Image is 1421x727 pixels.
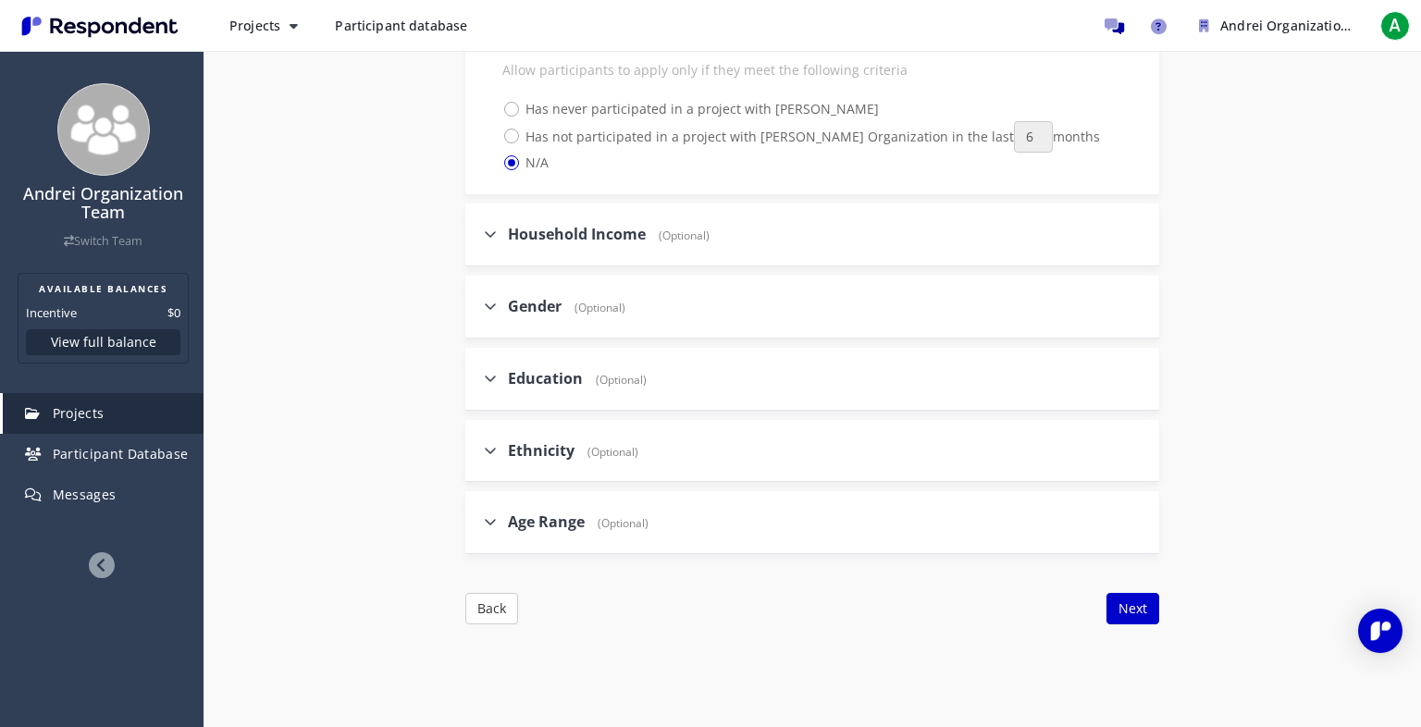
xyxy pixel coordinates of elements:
button: A [1377,9,1414,43]
span: (Optional) [649,228,710,243]
span: Age Range [508,511,585,532]
span: Messages [53,486,117,503]
span: Education [508,368,583,388]
span: Has not participated in a project with [PERSON_NAME] Organization in the last months [502,125,1100,147]
button: View full balance [26,329,180,355]
span: (Optional) [588,515,649,531]
dd: $0 [167,303,180,322]
img: team_avatar_256.png [57,83,150,176]
span: Household Income [508,224,646,244]
a: Message participants [1095,7,1132,44]
span: (Optional) [587,372,647,388]
span: Participant Database [53,445,189,462]
button: Projects [215,9,313,43]
select: Has not participated in a project with [PERSON_NAME] Organization in the lastmonths [1014,121,1053,153]
button: Next [1106,593,1159,624]
span: Ethnicity [508,440,575,461]
a: Help and support [1140,7,1177,44]
span: (Optional) [565,300,625,315]
span: Participant database [335,17,467,34]
span: Projects [229,17,280,34]
img: Respondent [15,11,185,42]
div: Open Intercom Messenger [1358,609,1402,653]
h4: Andrei Organization Team [12,185,194,222]
span: A [1380,11,1410,41]
span: Has never participated in a project with [PERSON_NAME] [502,98,879,120]
span: Projects [53,404,105,422]
h2: AVAILABLE BALANCES [26,281,180,296]
a: Switch Team [64,233,142,249]
button: Back [465,593,518,624]
a: Participant database [320,9,482,43]
dt: Incentive [26,303,77,322]
span: Gender [508,296,562,316]
div: Allow participants to apply only if they meet the following criteria [484,61,1141,89]
section: Balance summary [18,273,189,363]
span: N/A [502,152,549,174]
button: Andrei Organization Team [1184,9,1369,43]
span: (Optional) [578,444,638,460]
span: Andrei Organization Team [1220,17,1387,34]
